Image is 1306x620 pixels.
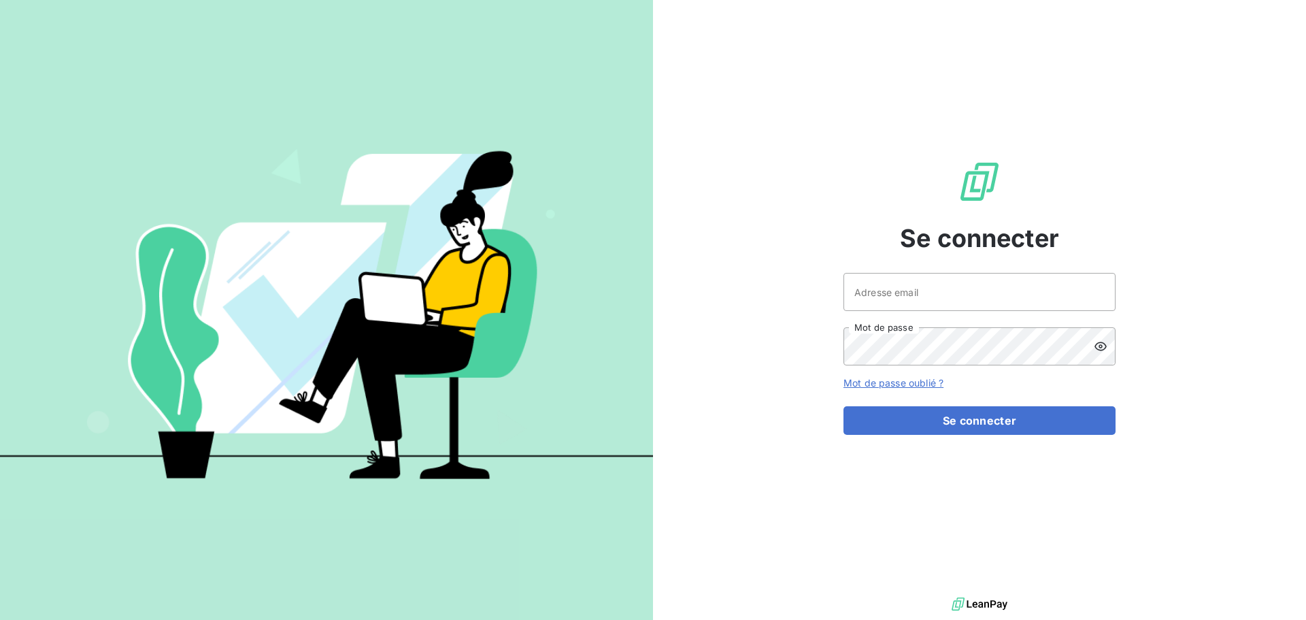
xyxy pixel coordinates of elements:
img: logo [952,594,1007,615]
button: Se connecter [843,406,1116,435]
img: Logo LeanPay [958,160,1001,203]
input: placeholder [843,273,1116,311]
a: Mot de passe oublié ? [843,377,943,389]
span: Se connecter [900,220,1059,257]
